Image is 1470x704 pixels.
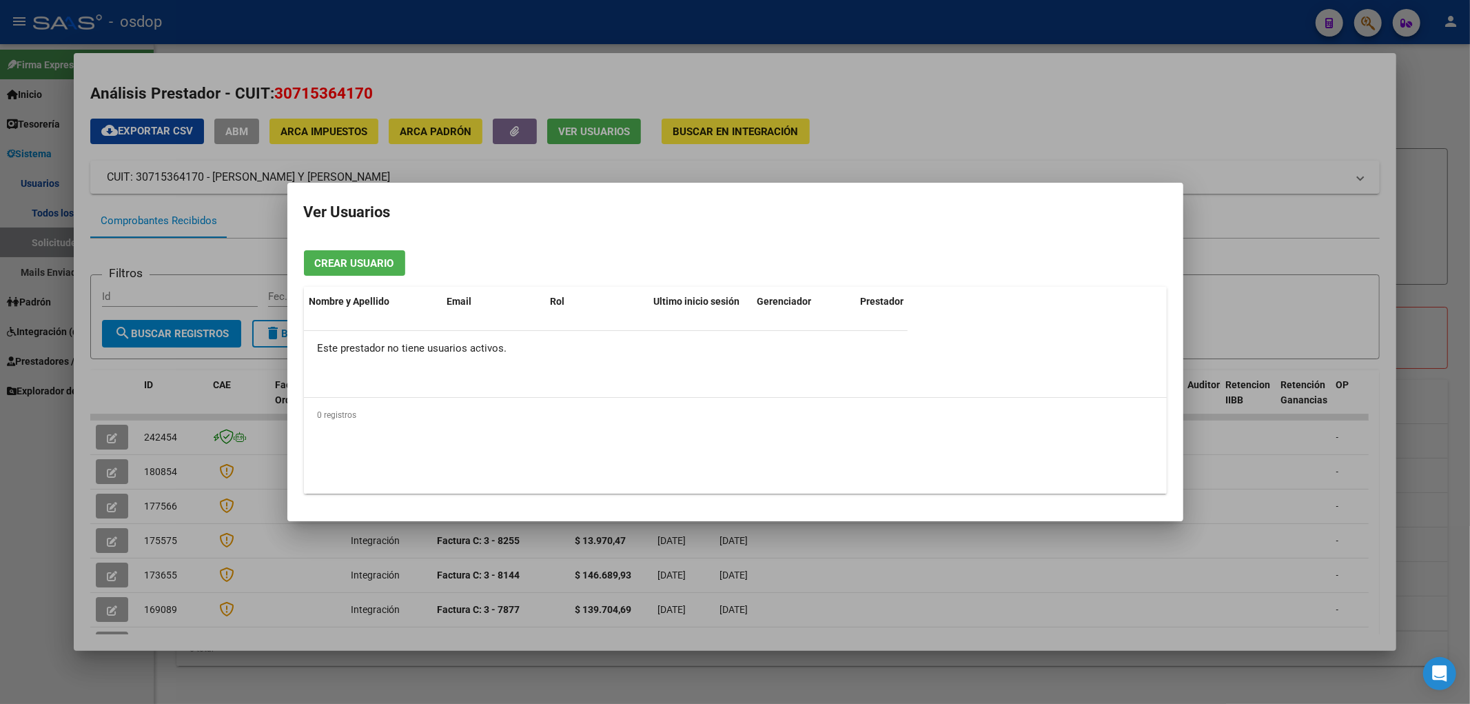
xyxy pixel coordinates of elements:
[309,296,390,307] span: Nombre y Apellido
[551,296,565,307] span: Rol
[442,287,545,316] datatable-header-cell: Email
[304,250,405,276] button: Crear Usuario
[1423,657,1456,690] div: Open Intercom Messenger
[304,331,908,365] div: Este prestador no tiene usuarios activos.
[855,287,959,316] datatable-header-cell: Prestador
[315,257,394,270] span: Crear Usuario
[545,287,649,316] datatable-header-cell: Rol
[304,398,1167,432] div: 0 registros
[447,296,472,307] span: Email
[861,296,904,307] span: Prestador
[752,287,855,316] datatable-header-cell: Gerenciador
[757,296,812,307] span: Gerenciador
[304,199,1167,225] h2: Ver Usuarios
[304,287,442,316] datatable-header-cell: Nombre y Apellido
[654,296,740,307] span: Ultimo inicio sesión
[649,287,752,316] datatable-header-cell: Ultimo inicio sesión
